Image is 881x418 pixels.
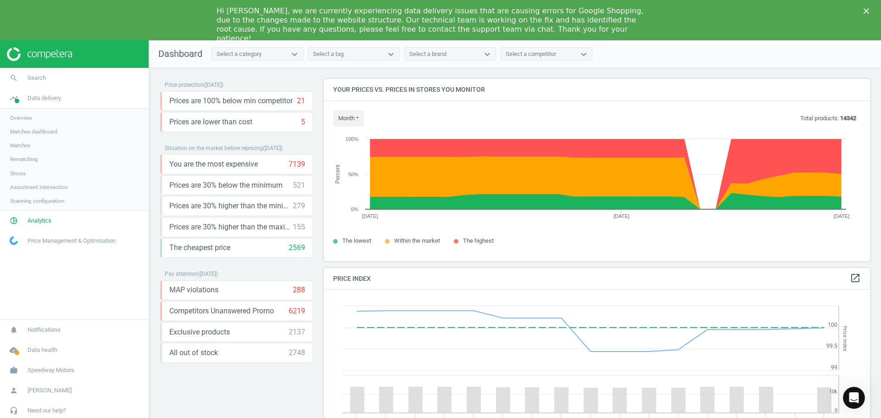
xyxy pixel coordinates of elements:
[5,69,22,87] i: search
[362,213,378,219] tspan: [DATE]
[289,243,305,253] div: 2569
[394,237,440,244] span: Within the market
[348,172,358,177] text: 50%
[5,212,22,229] i: pie_chart_outlined
[289,306,305,316] div: 6219
[313,50,344,58] div: Select a tag
[289,327,305,337] div: 2137
[169,243,230,253] span: The cheapest price
[826,343,837,349] text: 99.5
[5,362,22,379] i: work
[829,389,837,395] text: 10k
[289,348,305,358] div: 2748
[169,117,252,127] span: Prices are lower than cost
[169,348,218,358] span: All out of stock
[831,364,837,371] text: 99
[28,94,61,102] span: Data delivery
[840,115,856,122] b: 14342
[833,213,849,219] tspan: [DATE]
[158,48,202,59] span: Dashboard
[828,322,837,328] text: 100
[28,346,57,354] span: Data health
[409,50,446,58] div: Select a brand
[293,201,305,211] div: 279
[301,117,305,127] div: 5
[165,145,263,151] span: Situation on the market before repricing
[169,180,283,190] span: Prices are 30% below the minimum
[463,237,494,244] span: The highest
[10,114,32,122] span: Overview
[506,50,556,58] div: Select a competitor
[169,201,293,211] span: Prices are 30% higher than the minimum
[297,96,305,106] div: 21
[5,382,22,399] i: person
[10,156,38,163] span: Rematching
[217,50,262,58] div: Select a category
[293,285,305,295] div: 288
[333,110,364,127] button: month
[169,327,230,337] span: Exclusive products
[293,180,305,190] div: 521
[864,8,873,14] div: Close
[335,164,341,184] tspan: Percent
[5,321,22,339] i: notifications
[850,273,861,284] a: open_in_new
[217,6,650,43] div: Hi [PERSON_NAME], we are currently experiencing data delivery issues that are causing errors for ...
[169,285,218,295] span: MAP violations
[342,237,371,244] span: The lowest
[10,184,67,191] span: Assortment intersection
[346,136,358,142] text: 100%
[10,197,64,205] span: Scanning configuration
[169,159,258,169] span: You are the most expensive
[28,386,72,395] span: [PERSON_NAME]
[289,159,305,169] div: 7139
[165,271,198,277] span: Pay attention
[835,407,837,413] text: 0
[28,237,116,245] span: Price Management & Optimization
[204,82,223,88] span: ( [DATE] )
[198,271,218,277] span: ( [DATE] )
[263,145,283,151] span: ( [DATE] )
[10,142,30,149] span: Matches
[28,407,66,415] span: Need our help?
[10,236,18,245] img: wGWNvw8QSZomAAAAABJRU5ErkJggg==
[165,82,204,88] span: Price protection
[800,114,856,123] p: Total products:
[10,128,57,135] span: Matches dashboard
[324,268,870,290] h4: Price Index
[842,326,848,351] tspan: Price Index
[169,96,293,106] span: Prices are 100% below min competitor
[843,387,865,409] iframe: Intercom live chat
[850,273,861,284] i: open_in_new
[28,326,61,334] span: Notifications
[5,341,22,359] i: cloud_done
[7,47,72,61] img: ajHJNr6hYgQAAAAASUVORK5CYII=
[28,74,46,82] span: Search
[28,366,74,374] span: Speedway Motors
[324,79,870,100] h4: Your prices vs. prices in stores you monitor
[351,206,358,212] text: 0%
[28,217,51,225] span: Analytics
[10,170,26,177] span: Stores
[5,89,22,107] i: timeline
[169,222,293,232] span: Prices are 30% higher than the maximal
[613,213,630,219] tspan: [DATE]
[169,306,274,316] span: Competitors Unanswered Promo
[293,222,305,232] div: 155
